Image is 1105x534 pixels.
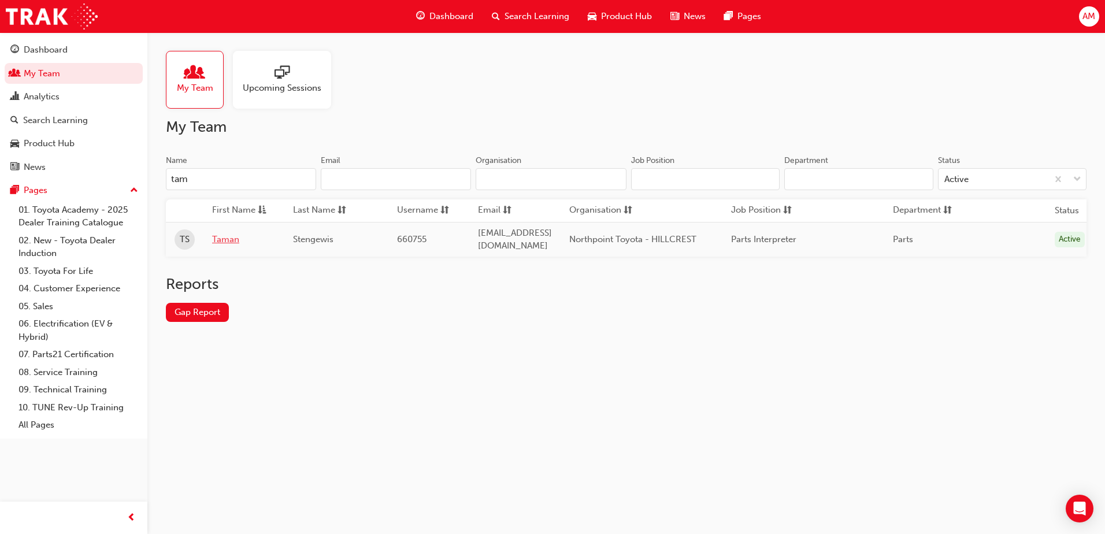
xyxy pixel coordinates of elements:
span: sorting-icon [503,203,511,218]
span: news-icon [670,9,679,24]
span: prev-icon [127,511,136,525]
button: DashboardMy TeamAnalyticsSearch LearningProduct HubNews [5,37,143,180]
div: News [24,161,46,174]
span: Search Learning [505,10,569,23]
h2: Reports [166,275,1087,294]
a: Dashboard [5,39,143,61]
span: Pages [737,10,761,23]
a: My Team [166,51,233,109]
a: My Team [5,63,143,84]
span: search-icon [492,9,500,24]
img: Trak [6,3,98,29]
a: 01. Toyota Academy - 2025 Dealer Training Catalogue [14,201,143,232]
div: Active [944,173,969,186]
span: guage-icon [416,9,425,24]
th: Status [1055,204,1079,217]
button: Emailsorting-icon [478,203,542,218]
span: Last Name [293,203,335,218]
input: Department [784,168,933,190]
input: Job Position [631,168,780,190]
span: News [684,10,706,23]
a: Upcoming Sessions [233,51,340,109]
span: search-icon [10,116,18,126]
span: Organisation [569,203,621,218]
div: Product Hub [24,137,75,150]
a: 10. TUNE Rev-Up Training [14,399,143,417]
div: Search Learning [23,114,88,127]
div: Pages [24,184,47,197]
span: pages-icon [724,9,733,24]
div: Active [1055,232,1085,247]
input: Name [166,168,316,190]
div: Status [938,155,960,166]
a: 08. Service Training [14,364,143,381]
input: Organisation [476,168,626,190]
span: up-icon [130,183,138,198]
a: Taman [212,233,276,246]
span: sorting-icon [783,203,792,218]
span: Parts [893,234,913,244]
a: 06. Electrification (EV & Hybrid) [14,315,143,346]
span: Job Position [731,203,781,218]
span: news-icon [10,162,19,173]
a: search-iconSearch Learning [483,5,579,28]
span: people-icon [187,65,202,81]
div: Job Position [631,155,674,166]
button: Pages [5,180,143,201]
span: TS [180,233,190,246]
a: 02. New - Toyota Dealer Induction [14,232,143,262]
a: Analytics [5,86,143,107]
span: Product Hub [601,10,652,23]
span: Stengewis [293,234,333,244]
a: 07. Parts21 Certification [14,346,143,364]
button: Job Positionsorting-icon [731,203,795,218]
div: Name [166,155,187,166]
a: 04. Customer Experience [14,280,143,298]
a: 05. Sales [14,298,143,316]
a: 09. Technical Training [14,381,143,399]
span: AM [1082,10,1095,23]
span: sorting-icon [943,203,952,218]
div: Department [784,155,828,166]
div: Dashboard [24,43,68,57]
a: All Pages [14,416,143,434]
span: car-icon [588,9,596,24]
button: Usernamesorting-icon [397,203,461,218]
a: news-iconNews [661,5,715,28]
span: guage-icon [10,45,19,55]
span: people-icon [10,69,19,79]
span: chart-icon [10,92,19,102]
span: Department [893,203,941,218]
span: car-icon [10,139,19,149]
a: Search Learning [5,110,143,131]
a: guage-iconDashboard [407,5,483,28]
span: pages-icon [10,186,19,196]
div: Email [321,155,340,166]
h2: My Team [166,118,1087,136]
span: Northpoint Toyota - HILLCREST [569,234,696,244]
span: [EMAIL_ADDRESS][DOMAIN_NAME] [478,228,552,251]
button: Last Namesorting-icon [293,203,357,218]
div: Organisation [476,155,521,166]
span: Dashboard [429,10,473,23]
a: 03. Toyota For Life [14,262,143,280]
span: Parts Interpreter [731,234,796,244]
span: sorting-icon [440,203,449,218]
button: AM [1079,6,1099,27]
span: sorting-icon [338,203,346,218]
a: pages-iconPages [715,5,770,28]
span: My Team [177,81,213,95]
div: Analytics [24,90,60,103]
span: Upcoming Sessions [243,81,321,95]
a: News [5,157,143,178]
a: Gap Report [166,303,229,322]
a: Product Hub [5,133,143,154]
button: First Nameasc-icon [212,203,276,218]
div: Open Intercom Messenger [1066,495,1093,522]
span: down-icon [1073,172,1081,187]
span: asc-icon [258,203,266,218]
span: 660755 [397,234,427,244]
span: sessionType_ONLINE_URL-icon [275,65,290,81]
